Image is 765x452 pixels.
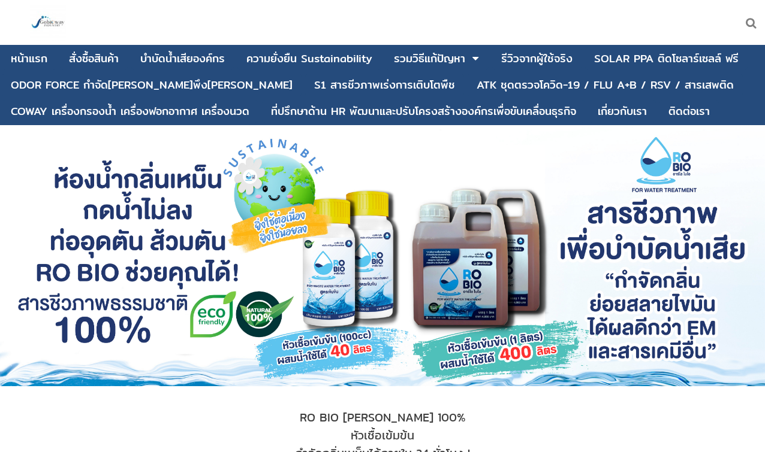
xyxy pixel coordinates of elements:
[271,106,576,117] div: ที่ปรึกษาด้าน HR พัฒนาและปรับโครงสร้างองค์กรเพื่อขับเคลื่อนธุรกิจ
[477,80,734,90] div: ATK ชุดตรวจโควิด-19 / FLU A+B / RSV / สารเสพติด
[246,47,372,70] a: ความยั่งยืน Sustainability
[394,53,465,64] div: รวมวิธีแก้ปัญหา
[668,100,710,123] a: ติดต่อเรา
[598,100,647,123] a: เกี่ยวกับเรา
[140,47,225,70] a: บําบัดน้ำเสียองค์กร
[246,53,372,64] div: ความยั่งยืน Sustainability
[30,5,66,41] img: large-1644130236041.jpg
[394,47,465,70] a: รวมวิธีแก้ปัญหา
[88,408,678,444] div: RO BIO [PERSON_NAME] 100% หัวเชื้อเข้มข้น
[11,100,249,123] a: COWAY เครื่องกรองน้ำ เครื่องฟอกอากาศ เครื่องนวด
[11,53,47,64] div: หน้าแรก
[69,47,119,70] a: สั่งซื้อสินค้า
[594,47,739,70] a: SOLAR PPA ติดโซลาร์เซลล์ ฟรี
[11,47,47,70] a: หน้าแรก
[598,106,647,117] div: เกี่ยวกับเรา
[477,74,734,96] a: ATK ชุดตรวจโควิด-19 / FLU A+B / RSV / สารเสพติด
[11,80,293,90] div: ODOR FORCE กำจัด[PERSON_NAME]พึง[PERSON_NAME]
[140,53,225,64] div: บําบัดน้ำเสียองค์กร
[271,100,576,123] a: ที่ปรึกษาด้าน HR พัฒนาและปรับโครงสร้างองค์กรเพื่อขับเคลื่อนธุรกิจ
[501,47,573,70] a: รีวิวจากผู้ใช้จริง
[314,80,455,90] div: S1 สารชีวภาพเร่งการเติบโตพืช
[69,53,119,64] div: สั่งซื้อสินค้า
[668,106,710,117] div: ติดต่อเรา
[314,74,455,96] a: S1 สารชีวภาพเร่งการเติบโตพืช
[11,74,293,96] a: ODOR FORCE กำจัด[PERSON_NAME]พึง[PERSON_NAME]
[594,53,739,64] div: SOLAR PPA ติดโซลาร์เซลล์ ฟรี
[501,53,573,64] div: รีวิวจากผู้ใช้จริง
[11,106,249,117] div: COWAY เครื่องกรองน้ำ เครื่องฟอกอากาศ เครื่องนวด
